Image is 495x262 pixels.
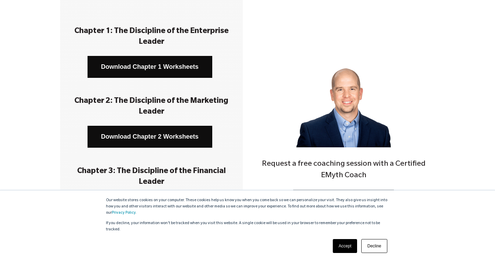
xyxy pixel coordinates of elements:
[88,126,212,148] a: Download Chapter 2 Worksheets
[71,26,232,48] h3: Chapter 1: The Discipline of the Enterprise Leader
[88,56,212,78] a: Download Chapter 1 Worksheets
[361,239,387,253] a: Decline
[106,220,389,233] p: If you decline, your information won’t be tracked when you visit this website. A single cookie wi...
[333,239,357,253] a: Accept
[296,53,391,147] img: Jon_Slater_web
[106,197,389,216] p: Our website stores cookies on your computer. These cookies help us know you when you come back so...
[252,159,435,182] h4: Request a free coaching session with a Certified EMyth Coach
[112,211,135,215] a: Privacy Policy
[71,96,232,118] h3: Chapter 2: The Discipline of the Marketing Leader
[71,166,232,188] h3: Chapter 3: The Discipline of the Financial Leader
